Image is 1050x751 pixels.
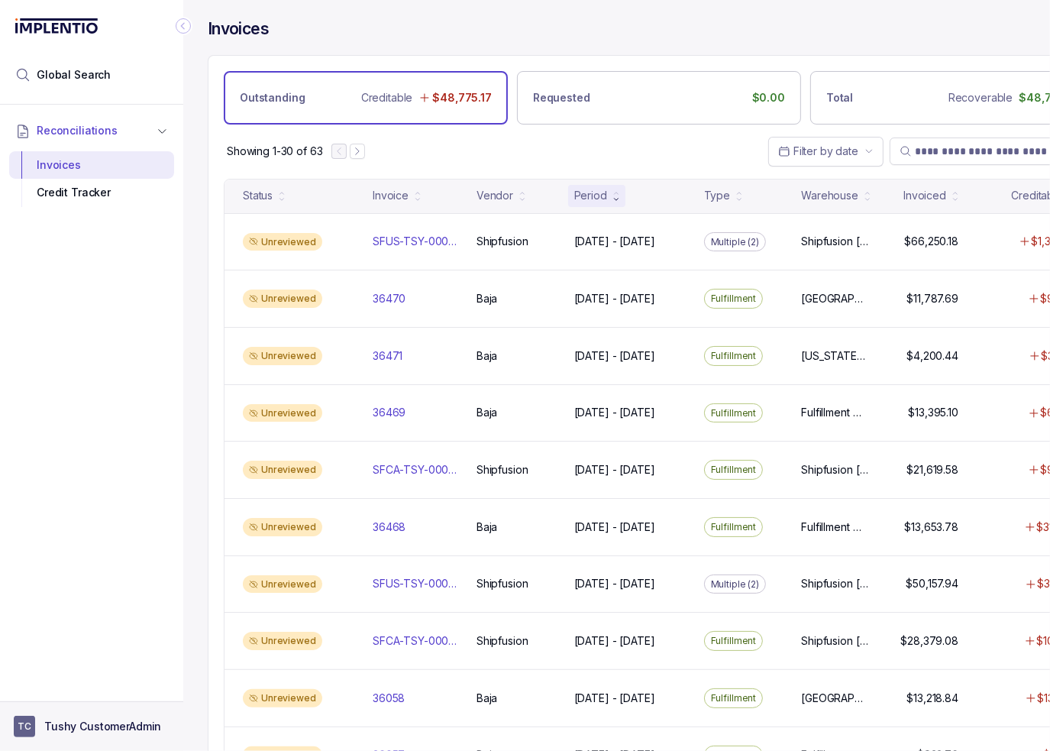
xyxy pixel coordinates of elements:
p: 36468 [373,520,405,535]
p: Shipfusion [GEOGRAPHIC_DATA] [801,633,868,649]
p: Fulfillment Center (W) / Wholesale, Fulfillment Center / Primary [801,405,868,420]
p: Fulfillment [711,291,757,306]
button: Next Page [350,144,365,159]
div: Status [243,188,273,203]
span: Global Search [37,67,111,83]
button: User initialsTushy CustomerAdmin [14,716,170,737]
p: Baja [477,691,497,706]
p: $66,250.18 [904,234,958,249]
span: User initials [14,716,35,737]
p: Shipfusion [GEOGRAPHIC_DATA] [801,462,868,477]
div: Unreviewed [243,461,322,479]
p: $11,787.69 [906,291,958,306]
p: [DATE] - [DATE] [574,691,655,706]
h4: Invoices [208,18,269,40]
div: Invoice [373,188,409,203]
p: $28,379.08 [900,633,958,649]
p: SFCA-TSY-00072 [373,462,458,477]
p: [DATE] - [DATE] [574,520,655,535]
p: Requested [533,90,590,105]
p: [US_STATE]-Wholesale / [US_STATE]-Wholesale [801,348,868,364]
p: Shipfusion [GEOGRAPHIC_DATA], Shipfusion [GEOGRAPHIC_DATA] [801,234,868,249]
p: Shipfusion [477,633,528,649]
button: Date Range Picker [768,137,884,166]
div: Type [704,188,730,203]
p: Multiple (2) [711,577,760,592]
div: Unreviewed [243,290,322,308]
p: SFCA-TSY-00071 [373,633,458,649]
p: Shipfusion [477,576,528,591]
p: Fulfillment [711,406,757,421]
div: Unreviewed [243,404,322,422]
div: Invoiced [903,188,946,203]
p: $21,619.58 [906,462,958,477]
p: Baja [477,405,497,420]
search: Date Range Picker [778,144,858,159]
div: Unreviewed [243,518,322,536]
div: Unreviewed [243,347,322,365]
p: [DATE] - [DATE] [574,291,655,306]
span: Filter by date [793,144,858,157]
p: [GEOGRAPHIC_DATA] [GEOGRAPHIC_DATA] / [US_STATE] [801,691,868,706]
div: Remaining page entries [227,144,322,159]
button: Reconciliations [9,114,174,147]
div: Unreviewed [243,632,322,650]
span: Reconciliations [37,123,118,138]
p: SFUS-TSY-00067 [373,576,458,591]
div: Warehouse [801,188,858,203]
p: SFUS-TSY-00068 [373,234,458,249]
p: [DATE] - [DATE] [574,405,655,420]
p: Fulfillment [711,520,757,535]
p: Fulfillment [711,462,757,477]
div: Unreviewed [243,689,322,707]
p: Baja [477,520,497,535]
p: $48,775.17 [432,90,492,105]
p: [DATE] - [DATE] [574,348,655,364]
p: $13,218.84 [906,691,958,706]
p: Total [826,90,853,105]
div: Period [574,188,607,203]
p: Fulfillment [711,348,757,364]
p: 36469 [373,405,405,420]
div: Invoices [21,151,162,179]
p: Baja [477,348,497,364]
p: Tushy CustomerAdmin [44,719,161,734]
div: Unreviewed [243,233,322,251]
p: [DATE] - [DATE] [574,234,655,249]
p: $50,157.94 [906,576,958,591]
p: Multiple (2) [711,235,760,250]
p: 36470 [373,291,405,306]
p: Fulfillment [711,633,757,649]
p: Fulfillment Center / Primary [801,520,868,535]
p: Baja [477,291,497,306]
p: Fulfillment [711,691,757,706]
p: [DATE] - [DATE] [574,633,655,649]
p: Outstanding [240,90,305,105]
p: Showing 1-30 of 63 [227,144,322,159]
p: 36471 [373,348,402,364]
p: $4,200.44 [906,348,958,364]
p: [DATE] - [DATE] [574,462,655,477]
div: Credit Tracker [21,179,162,206]
div: Unreviewed [243,575,322,594]
p: Shipfusion [477,234,528,249]
p: [DATE] - [DATE] [574,576,655,591]
div: Vendor [477,188,513,203]
p: [GEOGRAPHIC_DATA] [GEOGRAPHIC_DATA] / [US_STATE] [801,291,868,306]
p: Creditable [361,90,413,105]
p: $13,395.10 [908,405,958,420]
p: $13,653.78 [904,520,958,535]
p: $0.00 [752,90,785,105]
div: Collapse Icon [174,17,192,35]
p: Shipfusion [GEOGRAPHIC_DATA], Shipfusion [GEOGRAPHIC_DATA] [801,576,868,591]
p: Recoverable [948,90,1013,105]
p: 36058 [373,691,405,706]
div: Reconciliations [9,148,174,210]
p: Shipfusion [477,462,528,477]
